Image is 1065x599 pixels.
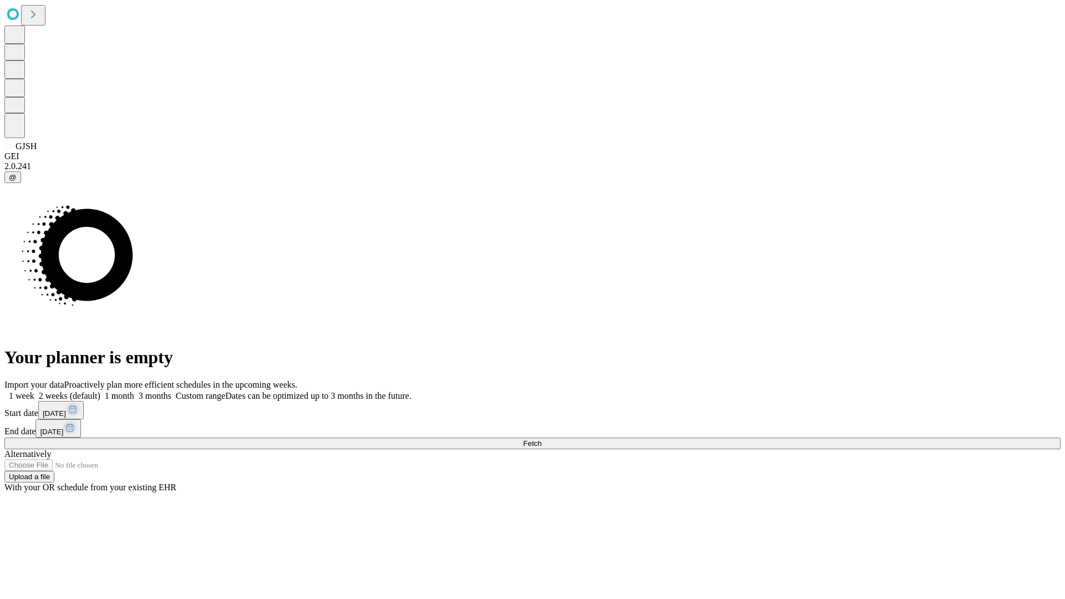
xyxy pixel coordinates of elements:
span: 2 weeks (default) [39,391,100,400]
button: [DATE] [38,401,84,419]
span: 1 month [105,391,134,400]
span: [DATE] [43,409,66,418]
span: Custom range [176,391,225,400]
span: Alternatively [4,449,51,459]
span: Dates can be optimized up to 3 months in the future. [225,391,411,400]
span: Proactively plan more efficient schedules in the upcoming weeks. [64,380,297,389]
button: Fetch [4,438,1061,449]
span: Fetch [523,439,541,448]
div: End date [4,419,1061,438]
div: 2.0.241 [4,161,1061,171]
span: GJSH [16,141,37,151]
div: GEI [4,151,1061,161]
span: 1 week [9,391,34,400]
h1: Your planner is empty [4,347,1061,368]
span: Import your data [4,380,64,389]
span: With your OR schedule from your existing EHR [4,483,176,492]
div: Start date [4,401,1061,419]
span: @ [9,173,17,181]
button: Upload a file [4,471,54,483]
button: [DATE] [35,419,81,438]
button: @ [4,171,21,183]
span: [DATE] [40,428,63,436]
span: 3 months [139,391,171,400]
